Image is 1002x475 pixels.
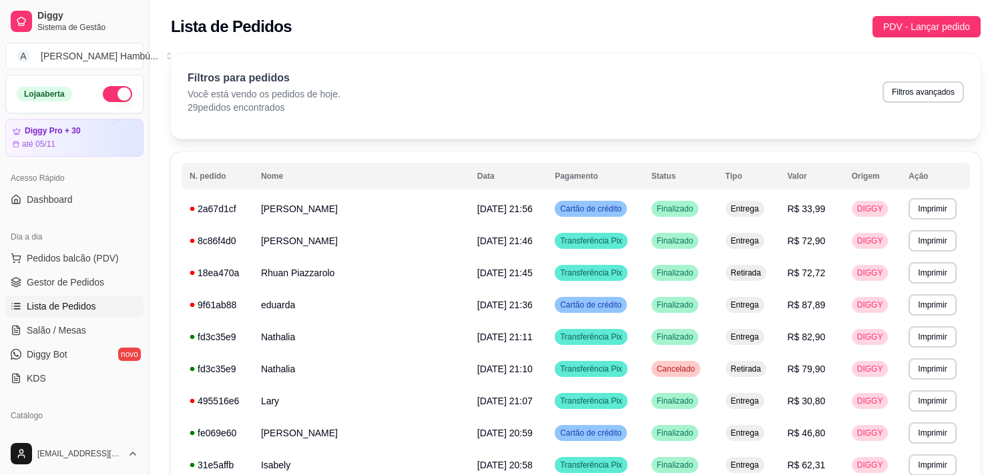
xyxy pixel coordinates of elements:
[909,198,956,219] button: Imprimir
[5,272,144,293] a: Gestor de Pedidos
[854,300,886,310] span: DIGGY
[190,394,245,408] div: 495516e6
[27,430,64,444] span: Produtos
[909,294,956,316] button: Imprimir
[854,460,886,470] span: DIGGY
[854,396,886,406] span: DIGGY
[654,364,698,374] span: Cancelado
[253,257,469,289] td: Rhuan Piazzarolo
[190,202,245,215] div: 2a67d1cf
[5,426,144,448] a: Produtos
[909,422,956,444] button: Imprimir
[844,163,901,189] th: Origem
[654,235,696,246] span: Finalizado
[477,428,533,438] span: [DATE] 20:59
[787,235,825,246] span: R$ 72,90
[854,332,886,342] span: DIGGY
[477,332,533,342] span: [DATE] 21:11
[728,332,762,342] span: Entrega
[854,235,886,246] span: DIGGY
[477,268,533,278] span: [DATE] 21:45
[27,348,67,361] span: Diggy Bot
[654,332,696,342] span: Finalizado
[728,300,762,310] span: Entrega
[27,276,104,289] span: Gestor de Pedidos
[718,163,780,189] th: Tipo
[787,332,825,342] span: R$ 82,90
[27,372,46,385] span: KDS
[477,203,533,214] span: [DATE] 21:56
[253,385,469,417] td: Lary
[787,203,825,214] span: R$ 33,99
[557,332,625,342] span: Transferência Pix
[477,460,533,470] span: [DATE] 20:58
[37,10,138,22] span: Diggy
[171,16,292,37] h2: Lista de Pedidos
[787,460,825,470] span: R$ 62,31
[909,326,956,348] button: Imprimir
[182,163,253,189] th: N. pedido
[253,193,469,225] td: [PERSON_NAME]
[253,163,469,189] th: Nome
[787,428,825,438] span: R$ 46,80
[557,268,625,278] span: Transferência Pix
[190,458,245,472] div: 31e5affb
[854,268,886,278] span: DIGGY
[25,126,81,136] article: Diggy Pro + 30
[188,101,340,114] p: 29 pedidos encontrados
[654,300,696,310] span: Finalizado
[883,19,970,34] span: PDV - Lançar pedido
[41,49,158,63] div: [PERSON_NAME] Hambú ...
[17,87,72,101] div: Loja aberta
[787,396,825,406] span: R$ 30,80
[190,330,245,344] div: fd3c35e9
[787,364,825,374] span: R$ 79,90
[854,203,886,214] span: DIGGY
[557,396,625,406] span: Transferência Pix
[854,428,886,438] span: DIGGY
[477,300,533,310] span: [DATE] 21:36
[5,368,144,389] a: KDS
[5,226,144,248] div: Dia a dia
[37,22,138,33] span: Sistema de Gestão
[909,358,956,380] button: Imprimir
[5,248,144,269] button: Pedidos balcão (PDV)
[883,81,964,103] button: Filtros avançados
[787,268,825,278] span: R$ 72,72
[27,252,119,265] span: Pedidos balcão (PDV)
[557,203,624,214] span: Cartão de crédito
[728,460,762,470] span: Entrega
[37,448,122,459] span: [EMAIL_ADDRESS][DOMAIN_NAME]
[103,86,132,102] button: Alterar Status
[190,266,245,280] div: 18ea470a
[253,353,469,385] td: Nathalia
[909,390,956,412] button: Imprimir
[654,428,696,438] span: Finalizado
[728,396,762,406] span: Entrega
[5,438,144,470] button: [EMAIL_ADDRESS][DOMAIN_NAME]
[5,43,144,69] button: Select a team
[654,268,696,278] span: Finalizado
[5,167,144,189] div: Acesso Rápido
[644,163,718,189] th: Status
[27,300,96,313] span: Lista de Pedidos
[477,396,533,406] span: [DATE] 21:07
[728,364,764,374] span: Retirada
[253,417,469,449] td: [PERSON_NAME]
[5,344,144,365] a: Diggy Botnovo
[253,225,469,257] td: [PERSON_NAME]
[787,300,825,310] span: R$ 87,89
[5,405,144,426] div: Catálogo
[728,203,762,214] span: Entrega
[253,321,469,353] td: Nathalia
[477,364,533,374] span: [DATE] 21:10
[654,203,696,214] span: Finalizado
[253,289,469,321] td: eduarda
[654,460,696,470] span: Finalizado
[17,49,30,63] span: A
[469,163,547,189] th: Data
[477,235,533,246] span: [DATE] 21:46
[5,5,144,37] a: DiggySistema de Gestão
[5,189,144,210] a: Dashboard
[909,230,956,252] button: Imprimir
